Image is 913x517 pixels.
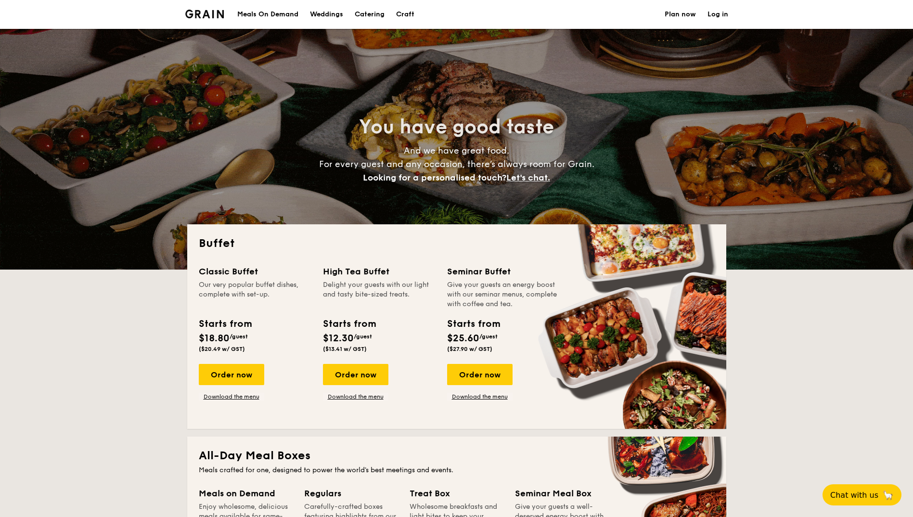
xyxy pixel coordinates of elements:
[199,265,311,278] div: Classic Buffet
[447,333,479,344] span: $25.60
[515,487,609,500] div: Seminar Meal Box
[199,346,245,352] span: ($20.49 w/ GST)
[304,487,398,500] div: Regulars
[410,487,503,500] div: Treat Box
[323,364,388,385] div: Order now
[447,280,560,309] div: Give your guests an energy boost with our seminar menus, complete with coffee and tea.
[199,487,293,500] div: Meals on Demand
[323,317,375,331] div: Starts from
[230,333,248,340] span: /guest
[323,280,436,309] div: Delight your guests with our light and tasty bite-sized treats.
[447,317,500,331] div: Starts from
[882,490,894,501] span: 🦙
[185,10,224,18] img: Grain
[185,10,224,18] a: Logotype
[354,333,372,340] span: /guest
[447,346,492,352] span: ($27.90 w/ GST)
[479,333,498,340] span: /guest
[506,172,550,183] span: Let's chat.
[199,236,715,251] h2: Buffet
[199,465,715,475] div: Meals crafted for one, designed to power the world's best meetings and events.
[323,346,367,352] span: ($13.41 w/ GST)
[830,491,878,500] span: Chat with us
[199,333,230,344] span: $18.80
[447,393,513,401] a: Download the menu
[323,265,436,278] div: High Tea Buffet
[199,280,311,309] div: Our very popular buffet dishes, complete with set-up.
[199,448,715,464] h2: All-Day Meal Boxes
[447,265,560,278] div: Seminar Buffet
[447,364,513,385] div: Order now
[323,333,354,344] span: $12.30
[323,393,388,401] a: Download the menu
[199,393,264,401] a: Download the menu
[199,364,264,385] div: Order now
[823,484,901,505] button: Chat with us🦙
[199,317,251,331] div: Starts from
